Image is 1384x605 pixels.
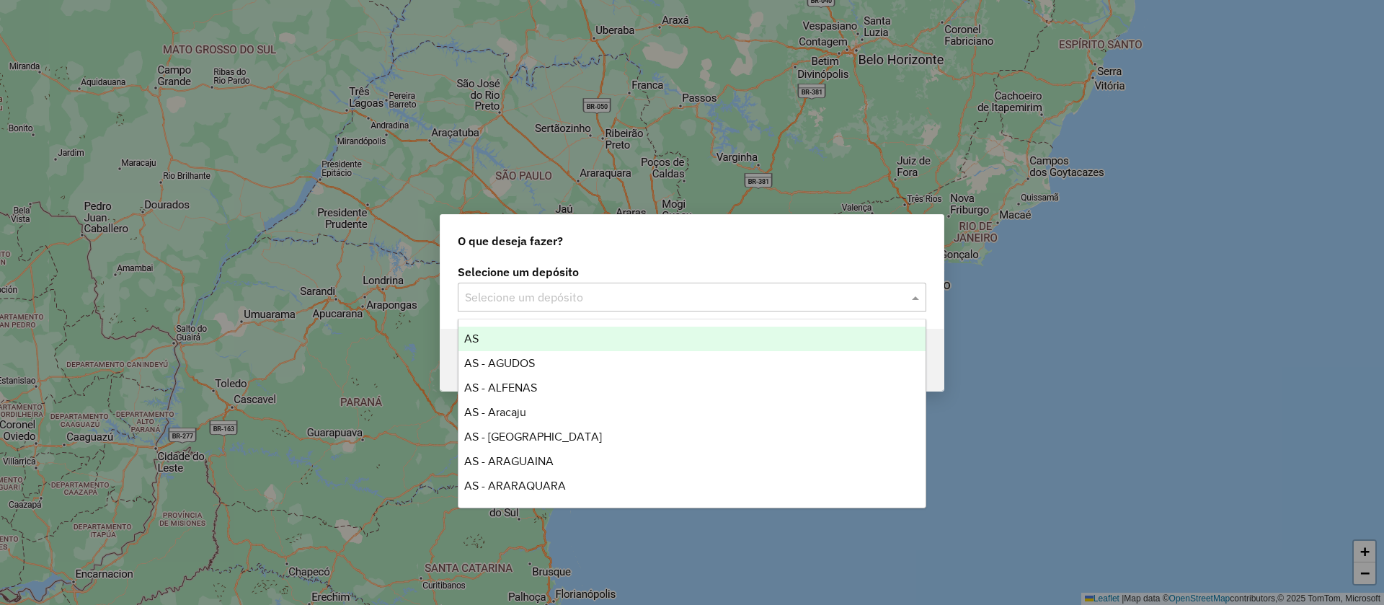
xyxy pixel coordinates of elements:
[464,406,526,418] span: AS - Aracaju
[464,381,537,394] span: AS - ALFENAS
[458,232,563,249] span: O que deseja fazer?
[464,455,554,467] span: AS - ARAGUAINA
[458,263,926,281] label: Selecione um depósito
[464,430,602,443] span: AS - [GEOGRAPHIC_DATA]
[464,480,566,492] span: AS - ARARAQUARA
[464,357,535,369] span: AS - AGUDOS
[464,332,479,345] span: AS
[458,319,926,508] ng-dropdown-panel: Options list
